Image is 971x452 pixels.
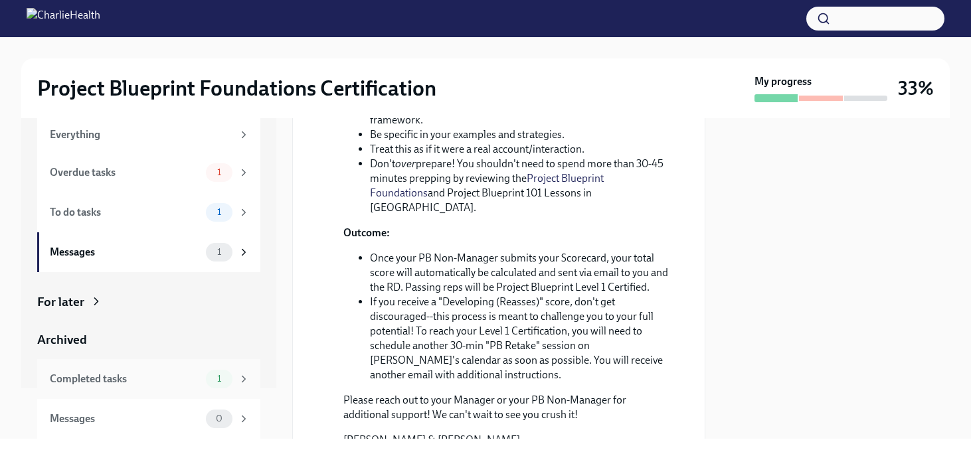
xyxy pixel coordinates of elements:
[343,393,673,422] p: Please reach out to your Manager or your PB Non-Manager for additional support! We can't wait to ...
[209,374,229,384] span: 1
[37,293,84,311] div: For later
[50,412,201,426] div: Messages
[50,245,201,260] div: Messages
[50,165,201,180] div: Overdue tasks
[898,76,934,100] h3: 33%
[370,157,673,215] li: Don't prepare! You shouldn't need to spend more than 30-45 minutes prepping by reviewing the and ...
[343,226,390,239] strong: Outcome:
[37,117,260,153] a: Everything
[50,127,232,142] div: Everything
[208,414,230,423] span: 0
[27,8,100,29] img: CharlieHealth
[370,295,673,382] li: If you receive a "Developing (Reasses)" score, don't get discouraged--this process is meant to ch...
[37,232,260,272] a: Messages1
[209,247,229,257] span: 1
[50,205,201,220] div: To do tasks
[50,372,201,386] div: Completed tasks
[37,399,260,439] a: Messages0
[209,207,229,217] span: 1
[37,359,260,399] a: Completed tasks1
[209,167,229,177] span: 1
[370,142,673,157] li: Treat this as if it were a real account/interaction.
[343,433,673,447] p: [PERSON_NAME] & [PERSON_NAME]
[754,74,812,89] strong: My progress
[37,293,260,311] a: For later
[370,172,604,199] a: Project Blueprint Foundations
[370,127,673,142] li: Be specific in your examples and strategies.
[395,157,416,170] em: over
[37,331,260,348] a: Archived
[370,251,673,295] li: Once your PB Non-Manager submits your Scorecard, your total score will automatically be calculate...
[37,192,260,232] a: To do tasks1
[37,153,260,192] a: Overdue tasks1
[37,75,436,102] h2: Project Blueprint Foundations Certification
